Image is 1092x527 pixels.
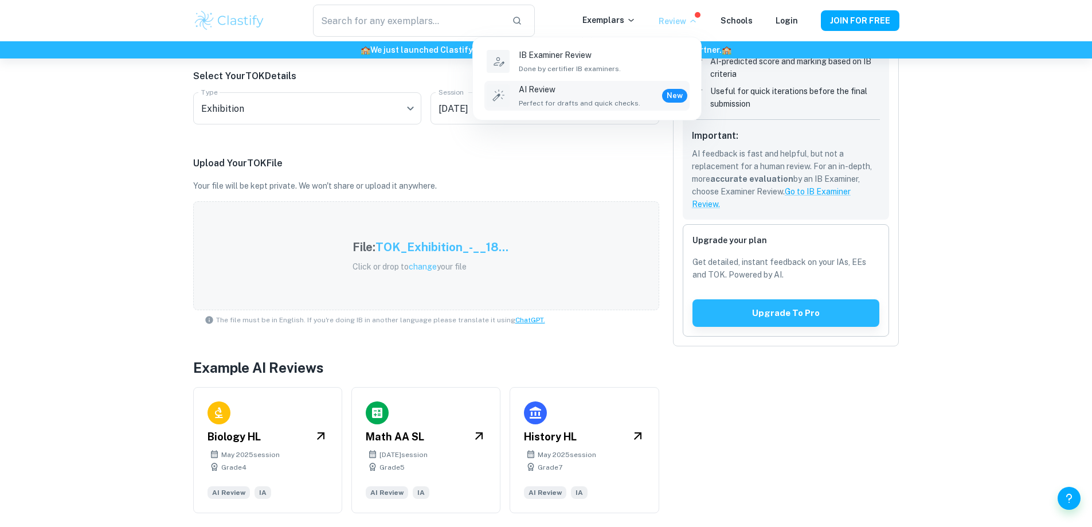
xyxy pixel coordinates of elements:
[519,98,640,108] span: Perfect for drafts and quick checks.
[662,90,687,102] span: New
[519,49,621,61] p: IB Examiner Review
[519,64,621,74] span: Done by certifier IB examiners.
[519,83,640,96] p: AI Review
[484,46,690,76] a: IB Examiner ReviewDone by certifier IB examiners.
[484,81,690,111] a: AI ReviewPerfect for drafts and quick checks.New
